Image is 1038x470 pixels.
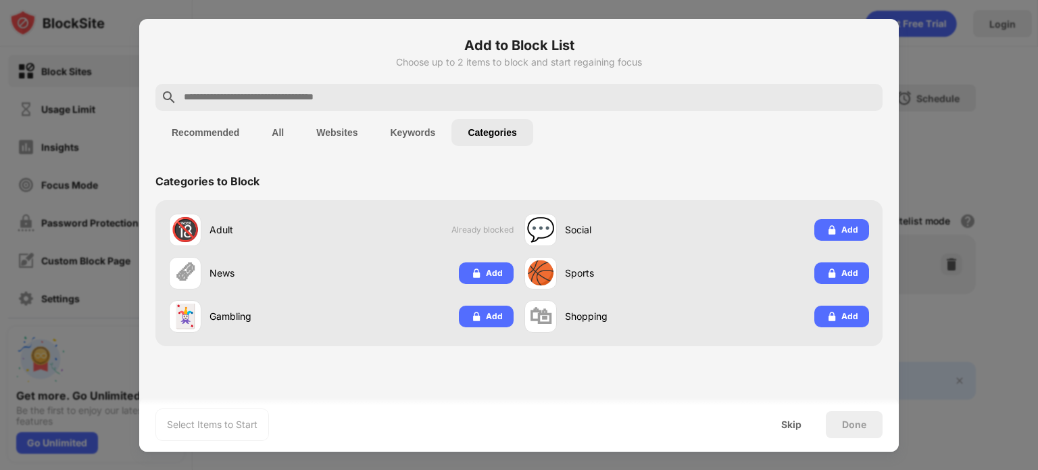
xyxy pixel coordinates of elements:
div: Adult [209,222,341,237]
div: 🗞 [174,259,197,287]
div: 🏀 [526,259,555,287]
h6: Add to Block List [155,35,883,55]
img: search.svg [161,89,177,105]
button: Keywords [374,119,451,146]
div: Choose up to 2 items to block and start regaining focus [155,57,883,68]
div: Shopping [565,309,697,323]
div: Gambling [209,309,341,323]
div: Add [841,310,858,323]
div: Add [486,310,503,323]
div: 🃏 [171,302,199,330]
div: 🛍 [529,302,552,330]
button: All [255,119,300,146]
div: Done [842,419,866,430]
div: Skip [781,419,801,430]
span: Already blocked [451,225,514,235]
button: Categories [451,119,533,146]
div: Sports [565,266,697,280]
div: 🔞 [171,216,199,243]
div: Add [486,266,503,280]
div: Social [565,222,697,237]
div: Categories to Block [155,174,259,188]
div: News [209,266,341,280]
div: Add [841,266,858,280]
div: Select Items to Start [167,418,257,431]
button: Recommended [155,119,255,146]
div: 💬 [526,216,555,243]
button: Websites [300,119,374,146]
div: Add [841,223,858,237]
